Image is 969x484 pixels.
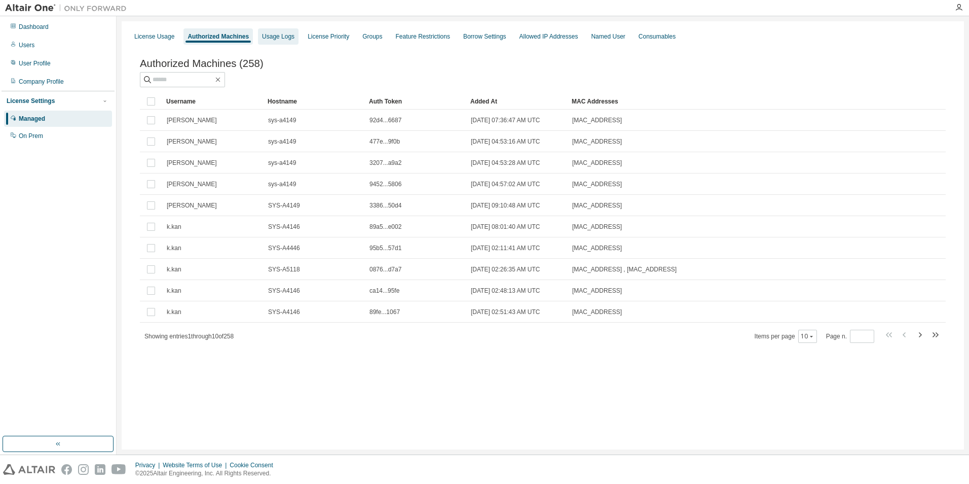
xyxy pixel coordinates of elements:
[268,137,296,146] span: sys-a4149
[471,116,540,124] span: [DATE] 07:36:47 AM UTC
[369,180,401,188] span: 9452...5806
[755,330,817,343] span: Items per page
[826,330,874,343] span: Page n.
[268,223,300,231] span: SYS-A4146
[471,201,540,210] span: [DATE] 09:10:48 AM UTC
[639,32,676,41] div: Consumables
[572,159,622,167] span: [MAC_ADDRESS]
[470,93,564,110] div: Added At
[135,469,279,478] p: © 2025 Altair Engineering, Inc. All Rights Reserved.
[268,93,361,110] div: Hostname
[369,244,401,252] span: 95b5...57d1
[166,93,259,110] div: Username
[572,201,622,210] span: [MAC_ADDRESS]
[471,137,540,146] span: [DATE] 04:53:16 AM UTC
[167,308,181,316] span: k.kan
[572,93,839,110] div: MAC Addresses
[268,308,300,316] span: SYS-A4146
[572,180,622,188] span: [MAC_ADDRESS]
[369,223,401,231] span: 89a5...e002
[230,461,279,469] div: Cookie Consent
[369,137,400,146] span: 477e...9f0b
[369,159,401,167] span: 3207...a9a2
[163,461,230,469] div: Website Terms of Use
[471,308,540,316] span: [DATE] 02:51:43 AM UTC
[19,78,64,86] div: Company Profile
[572,223,622,231] span: [MAC_ADDRESS]
[369,116,401,124] span: 92d4...6687
[572,244,622,252] span: [MAC_ADDRESS]
[308,32,349,41] div: License Priority
[369,287,399,295] span: ca14...95fe
[471,159,540,167] span: [DATE] 04:53:28 AM UTC
[268,116,296,124] span: sys-a4149
[19,115,45,123] div: Managed
[369,308,400,316] span: 89fe...1067
[572,308,622,316] span: [MAC_ADDRESS]
[471,244,540,252] span: [DATE] 02:11:41 AM UTC
[268,287,300,295] span: SYS-A4146
[572,137,622,146] span: [MAC_ADDRESS]
[19,59,51,67] div: User Profile
[167,116,217,124] span: [PERSON_NAME]
[95,464,105,475] img: linkedin.svg
[78,464,89,475] img: instagram.svg
[471,287,540,295] span: [DATE] 02:48:13 AM UTC
[268,244,300,252] span: SYS-A4446
[801,332,814,340] button: 10
[135,461,163,469] div: Privacy
[167,223,181,231] span: k.kan
[140,58,264,70] span: Authorized Machines (258)
[3,464,55,475] img: altair_logo.svg
[471,180,540,188] span: [DATE] 04:57:02 AM UTC
[167,137,217,146] span: [PERSON_NAME]
[471,223,540,231] span: [DATE] 08:01:40 AM UTC
[19,41,34,49] div: Users
[111,464,126,475] img: youtube.svg
[519,32,578,41] div: Allowed IP Addresses
[362,32,382,41] div: Groups
[572,265,677,273] span: [MAC_ADDRESS] , [MAC_ADDRESS]
[591,32,625,41] div: Named User
[268,265,300,273] span: SYS-A5118
[144,333,234,340] span: Showing entries 1 through 10 of 258
[369,265,401,273] span: 0876...d7a7
[167,287,181,295] span: k.kan
[19,23,49,31] div: Dashboard
[463,32,506,41] div: Borrow Settings
[369,201,401,210] span: 3386...50d4
[268,180,296,188] span: sys-a4149
[134,32,174,41] div: License Usage
[369,93,462,110] div: Auth Token
[167,159,217,167] span: [PERSON_NAME]
[268,159,296,167] span: sys-a4149
[471,265,540,273] span: [DATE] 02:26:35 AM UTC
[572,116,622,124] span: [MAC_ADDRESS]
[167,201,217,210] span: [PERSON_NAME]
[167,265,181,273] span: k.kan
[572,287,622,295] span: [MAC_ADDRESS]
[396,32,450,41] div: Feature Restrictions
[7,97,55,105] div: License Settings
[5,3,132,13] img: Altair One
[167,180,217,188] span: [PERSON_NAME]
[61,464,72,475] img: facebook.svg
[19,132,43,140] div: On Prem
[188,32,249,41] div: Authorized Machines
[268,201,300,210] span: SYS-A4149
[167,244,181,252] span: k.kan
[262,32,294,41] div: Usage Logs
